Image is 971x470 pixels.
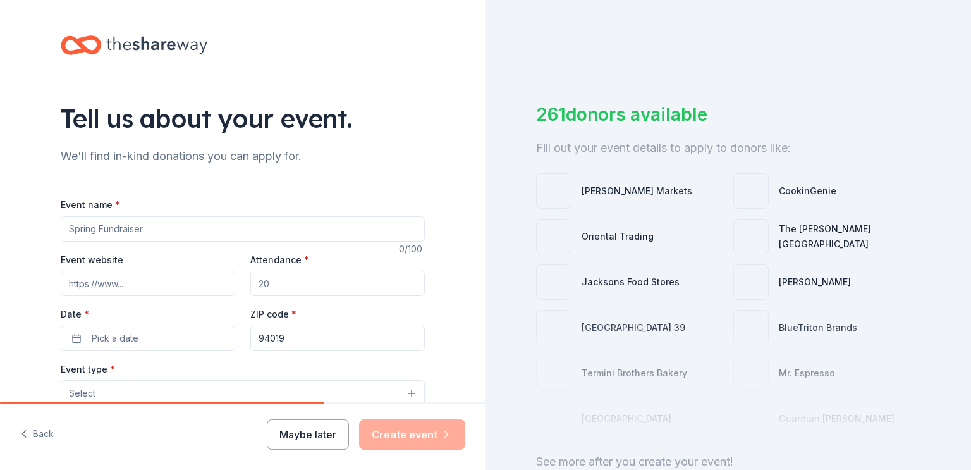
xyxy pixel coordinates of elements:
label: Event name [61,199,120,211]
label: Attendance [250,254,309,266]
img: photo for CookinGenie [734,174,768,208]
input: Spring Fundraiser [61,216,425,242]
input: 12345 (U.S. only) [250,326,425,351]
div: 261 donors available [536,101,920,128]
label: Date [61,308,235,321]
div: 0 /100 [399,242,425,257]
img: photo for Oriental Trading [537,220,571,254]
div: [PERSON_NAME] Markets [582,183,692,199]
div: Jacksons Food Stores [582,275,680,290]
input: 20 [250,271,425,296]
span: Pick a date [92,331,138,346]
div: The [PERSON_NAME][GEOGRAPHIC_DATA] [779,221,920,252]
button: Back [20,421,54,448]
div: Fill out your event details to apply to donors like: [536,138,920,158]
label: ZIP code [250,308,296,321]
button: Maybe later [267,419,349,450]
input: https://www... [61,271,235,296]
img: photo for The Walt Disney Museum [734,220,768,254]
img: photo for Mollie Stone's Markets [537,174,571,208]
div: CookinGenie [779,183,836,199]
label: Event website [61,254,123,266]
img: photo for Kendra Scott [734,265,768,299]
div: We'll find in-kind donations you can apply for. [61,146,425,166]
button: Select [61,380,425,407]
span: Select [69,386,95,401]
div: Oriental Trading [582,229,654,244]
div: [PERSON_NAME] [779,275,851,290]
button: Pick a date [61,326,235,351]
img: photo for Jacksons Food Stores [537,265,571,299]
div: Tell us about your event. [61,101,425,136]
label: Event type [61,363,115,376]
